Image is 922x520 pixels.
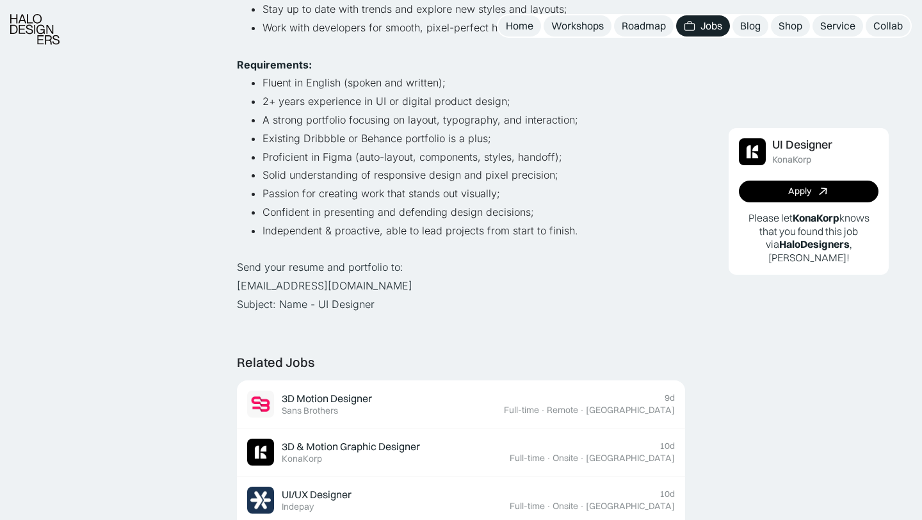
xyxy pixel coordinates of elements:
li: Confident in presenting and defending design decisions; [263,203,685,222]
p: Send your resume and portfolio to: [EMAIL_ADDRESS][DOMAIN_NAME] Subject: Name - UI Designer [237,258,685,313]
a: Shop [771,15,810,37]
b: KonaKorp [793,211,839,224]
div: Full-time [504,405,539,416]
a: Collab [866,15,910,37]
div: KonaKorp [772,154,811,165]
div: Home [506,19,533,33]
div: Blog [740,19,761,33]
div: Collab [873,19,903,33]
a: Jobs [676,15,730,37]
div: Shop [779,19,802,33]
div: Jobs [700,19,722,33]
a: Workshops [544,15,611,37]
li: A strong portfolio focusing on layout, typography, and interaction; [263,111,685,129]
li: Proficient in Figma (auto-layout, components, styles, handoff); [263,148,685,167]
div: 10d [659,489,675,500]
div: Onsite [553,453,578,464]
li: Solid understanding of responsive design and pixel precision; [263,166,685,184]
div: UI Designer [772,138,832,152]
li: Fluent in English (spoken and written); [263,74,685,92]
div: UI/UX Designer [282,488,352,501]
div: · [540,405,546,416]
p: Please let knows that you found this job via , [PERSON_NAME]! [739,211,878,264]
li: Independent & proactive, able to lead projects from start to finish. [263,222,685,240]
img: Job Image [739,138,766,165]
div: · [546,453,551,464]
p: ‍ [237,240,685,259]
div: Service [820,19,855,33]
div: [GEOGRAPHIC_DATA] [586,501,675,512]
div: Apply [788,186,811,197]
a: Service [813,15,863,37]
a: Apply [739,181,878,202]
div: 10d [659,441,675,451]
li: Existing Dribbble or Behance portfolio is a plus; [263,129,685,148]
div: · [579,501,585,512]
div: KonaKorp [282,453,322,464]
div: 9d [665,393,675,403]
a: Roadmap [614,15,674,37]
div: 3D & Motion Graphic Designer [282,440,420,453]
div: [GEOGRAPHIC_DATA] [586,405,675,416]
div: 3D Motion Designer [282,392,372,405]
div: Full-time [510,453,545,464]
img: Job Image [247,439,274,466]
div: [GEOGRAPHIC_DATA] [586,453,675,464]
a: Home [498,15,541,37]
div: Onsite [553,501,578,512]
div: Full-time [510,501,545,512]
li: Passion for creating work that stands out visually; [263,184,685,203]
a: Blog [732,15,768,37]
strong: Requirements: [237,58,312,71]
div: Workshops [551,19,604,33]
div: · [546,501,551,512]
li: 2+ years experience in UI or digital product design; [263,92,685,111]
div: Related Jobs [237,355,314,370]
img: Job Image [247,391,274,418]
a: Job Image3D Motion DesignerSans Brothers9dFull-time·Remote·[GEOGRAPHIC_DATA] [237,380,685,428]
div: Indepay [282,501,314,512]
div: Remote [547,405,578,416]
img: Job Image [247,487,274,514]
div: Roadmap [622,19,666,33]
div: · [579,453,585,464]
div: Sans Brothers [282,405,338,416]
li: Work with developers for smooth, pixel-perfect handoff. [263,19,685,37]
a: Job Image3D & Motion Graphic DesignerKonaKorp10dFull-time·Onsite·[GEOGRAPHIC_DATA] [237,428,685,476]
p: ‍ [237,37,685,56]
div: · [579,405,585,416]
b: HaloDesigners [779,238,850,251]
